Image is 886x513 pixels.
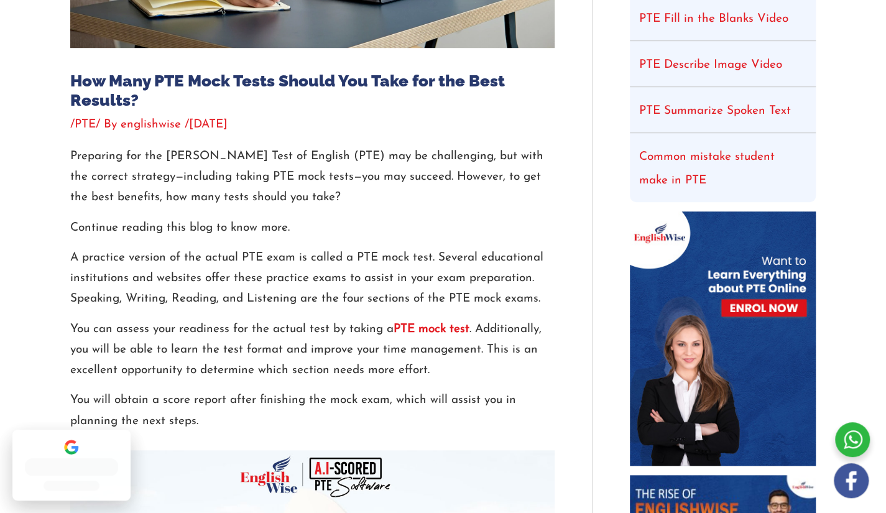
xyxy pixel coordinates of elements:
a: PTE Summarize Spoken Text [639,105,791,117]
a: PTE Fill in the Blanks Video [639,13,788,25]
a: PTE [75,119,96,131]
p: Continue reading this blog to know more. [70,218,555,238]
a: PTE mock test [394,323,469,335]
h1: How Many PTE Mock Tests Should You Take for the Best Results? [70,72,555,110]
img: white-facebook.png [834,463,869,498]
a: PTE Describe Image Video [639,59,782,71]
span: [DATE] [189,119,228,131]
div: / / By / [70,116,555,134]
a: Common mistake student make in PTE [639,151,775,187]
p: Preparing for the [PERSON_NAME] Test of English (PTE) may be challenging, but with the correct st... [70,146,555,208]
p: You can assess your readiness for the actual test by taking a . Additionally, you will be able to... [70,319,555,381]
p: You will obtain a score report after finishing the mock exam, which will assist you in planning t... [70,390,555,432]
span: englishwise [121,119,181,131]
a: englishwise [121,119,185,131]
p: A practice version of the actual PTE exam is called a PTE mock test. Several educational institut... [70,247,555,310]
